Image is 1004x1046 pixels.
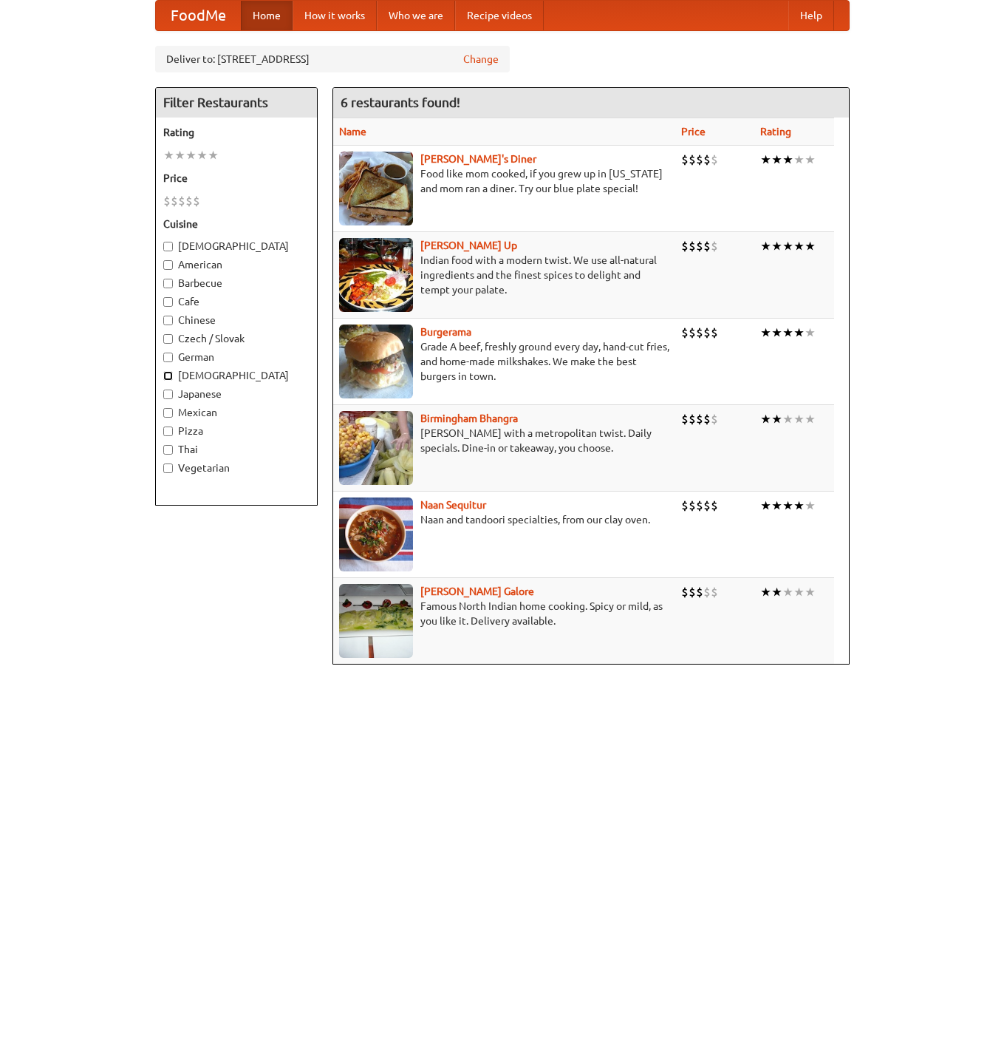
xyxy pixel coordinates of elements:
[163,260,173,270] input: American
[793,584,805,600] li: ★
[163,125,310,140] h5: Rating
[771,497,782,514] li: ★
[689,325,696,341] li: $
[339,584,413,658] img: currygalore.jpg
[681,126,706,137] a: Price
[163,427,173,436] input: Pizza
[163,463,173,473] input: Vegetarian
[171,193,178,209] li: $
[339,325,413,398] img: burgerama.jpg
[178,193,185,209] li: $
[711,152,718,168] li: $
[463,52,499,67] a: Change
[339,599,669,628] p: Famous North Indian home cooking. Spicy or mild, as you like it. Delivery available.
[163,313,310,327] label: Chinese
[793,325,805,341] li: ★
[782,152,793,168] li: ★
[760,238,771,254] li: ★
[163,353,173,362] input: German
[760,325,771,341] li: ★
[805,584,816,600] li: ★
[782,584,793,600] li: ★
[696,411,703,427] li: $
[163,405,310,420] label: Mexican
[771,325,782,341] li: ★
[681,152,689,168] li: $
[241,1,293,30] a: Home
[681,325,689,341] li: $
[760,152,771,168] li: ★
[711,497,718,514] li: $
[163,442,310,457] label: Thai
[163,350,310,364] label: German
[455,1,544,30] a: Recipe videos
[711,325,718,341] li: $
[163,297,173,307] input: Cafe
[339,152,413,225] img: sallys.jpg
[782,411,793,427] li: ★
[703,411,711,427] li: $
[163,461,310,475] label: Vegetarian
[420,326,471,338] a: Burgerama
[793,238,805,254] li: ★
[689,497,696,514] li: $
[681,238,689,254] li: $
[760,126,791,137] a: Rating
[681,497,689,514] li: $
[163,193,171,209] li: $
[420,240,517,251] b: [PERSON_NAME] Up
[805,325,816,341] li: ★
[163,279,173,288] input: Barbecue
[163,171,310,186] h5: Price
[185,147,197,163] li: ★
[788,1,834,30] a: Help
[703,497,711,514] li: $
[339,166,669,196] p: Food like mom cooked, if you grew up in [US_STATE] and mom ran a diner. Try our blue plate special!
[703,584,711,600] li: $
[703,238,711,254] li: $
[760,584,771,600] li: ★
[805,238,816,254] li: ★
[771,152,782,168] li: ★
[163,368,310,383] label: [DEMOGRAPHIC_DATA]
[689,152,696,168] li: $
[163,424,310,438] label: Pizza
[155,46,510,72] div: Deliver to: [STREET_ADDRESS]
[805,152,816,168] li: ★
[771,238,782,254] li: ★
[696,238,703,254] li: $
[163,257,310,272] label: American
[711,584,718,600] li: $
[163,242,173,251] input: [DEMOGRAPHIC_DATA]
[696,152,703,168] li: $
[163,294,310,309] label: Cafe
[703,152,711,168] li: $
[793,411,805,427] li: ★
[689,238,696,254] li: $
[711,238,718,254] li: $
[156,1,241,30] a: FoodMe
[782,238,793,254] li: ★
[760,411,771,427] li: ★
[696,584,703,600] li: $
[782,325,793,341] li: ★
[420,412,518,424] a: Birmingham Bhangra
[711,411,718,427] li: $
[703,325,711,341] li: $
[339,426,669,455] p: [PERSON_NAME] with a metropolitan twist. Daily specials. Dine-in or takeaway, you choose.
[420,499,486,511] b: Naan Sequitur
[163,408,173,418] input: Mexican
[163,239,310,254] label: [DEMOGRAPHIC_DATA]
[185,193,193,209] li: $
[696,325,703,341] li: $
[163,147,174,163] li: ★
[339,411,413,485] img: bhangra.jpg
[782,497,793,514] li: ★
[420,585,534,597] a: [PERSON_NAME] Galore
[163,276,310,291] label: Barbecue
[339,253,669,297] p: Indian food with a modern twist. We use all-natural ingredients and the finest spices to delight ...
[163,387,310,401] label: Japanese
[339,497,413,571] img: naansequitur.jpg
[760,497,771,514] li: ★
